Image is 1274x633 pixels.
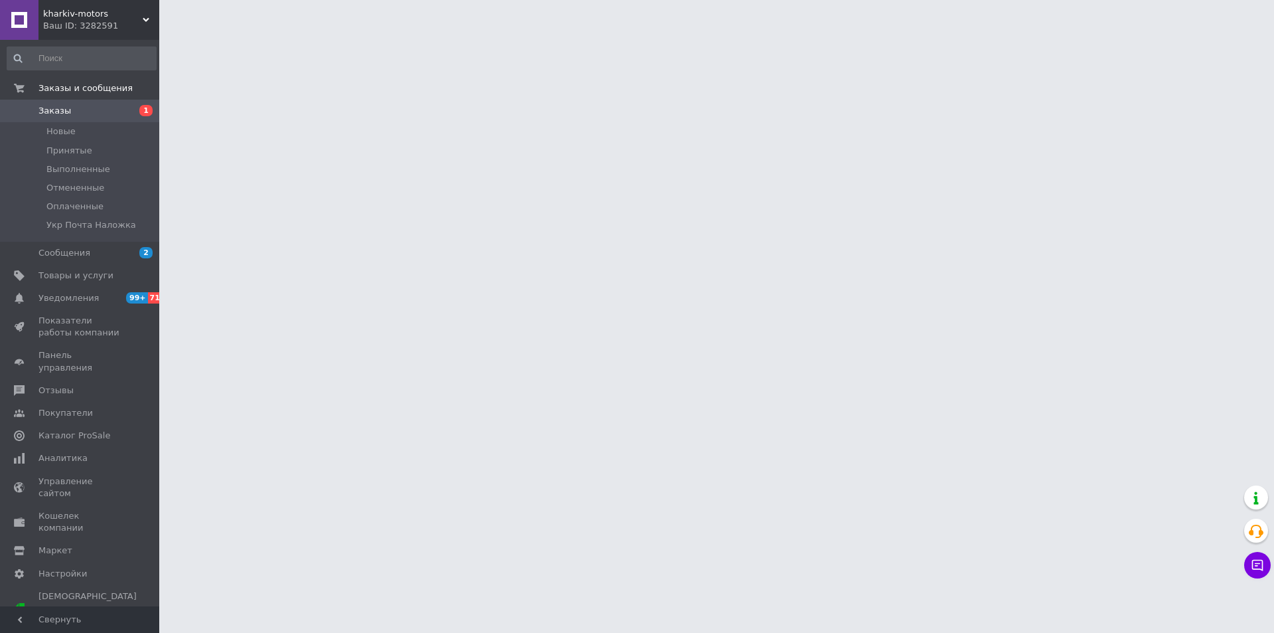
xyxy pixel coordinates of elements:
[38,545,72,557] span: Маркет
[38,349,123,373] span: Панель управления
[139,105,153,116] span: 1
[46,163,110,175] span: Выполненные
[148,292,163,304] span: 71
[46,182,104,194] span: Отмененные
[139,247,153,258] span: 2
[38,407,93,419] span: Покупатели
[38,590,137,627] span: [DEMOGRAPHIC_DATA] и счета
[38,315,123,339] span: Показатели работы компании
[43,8,143,20] span: kharkiv-motors
[46,201,104,213] span: Оплаченные
[46,145,92,157] span: Принятые
[38,476,123,499] span: Управление сайтом
[46,219,136,231] span: Укр Почта Наложка
[38,452,88,464] span: Аналитика
[38,105,71,117] span: Заказы
[46,126,76,137] span: Новые
[1244,552,1271,579] button: Чат с покупателем
[38,430,110,442] span: Каталог ProSale
[38,568,87,580] span: Настройки
[7,46,157,70] input: Поиск
[38,510,123,534] span: Кошелек компании
[38,385,74,397] span: Отзывы
[38,82,133,94] span: Заказы и сообщения
[38,247,90,259] span: Сообщения
[126,292,148,304] span: 99+
[38,292,99,304] span: Уведомления
[43,20,159,32] div: Ваш ID: 3282591
[38,270,113,282] span: Товары и услуги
